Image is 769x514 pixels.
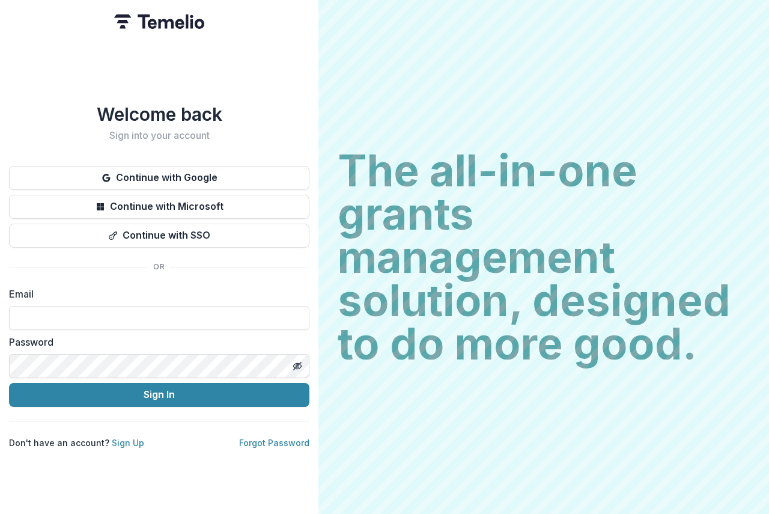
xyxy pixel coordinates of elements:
[9,335,302,349] label: Password
[9,436,144,449] p: Don't have an account?
[9,195,309,219] button: Continue with Microsoft
[9,224,309,248] button: Continue with SSO
[9,287,302,301] label: Email
[112,438,144,448] a: Sign Up
[9,383,309,407] button: Sign In
[9,103,309,125] h1: Welcome back
[239,438,309,448] a: Forgot Password
[9,130,309,141] h2: Sign into your account
[9,166,309,190] button: Continue with Google
[288,356,307,376] button: Toggle password visibility
[114,14,204,29] img: Temelio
